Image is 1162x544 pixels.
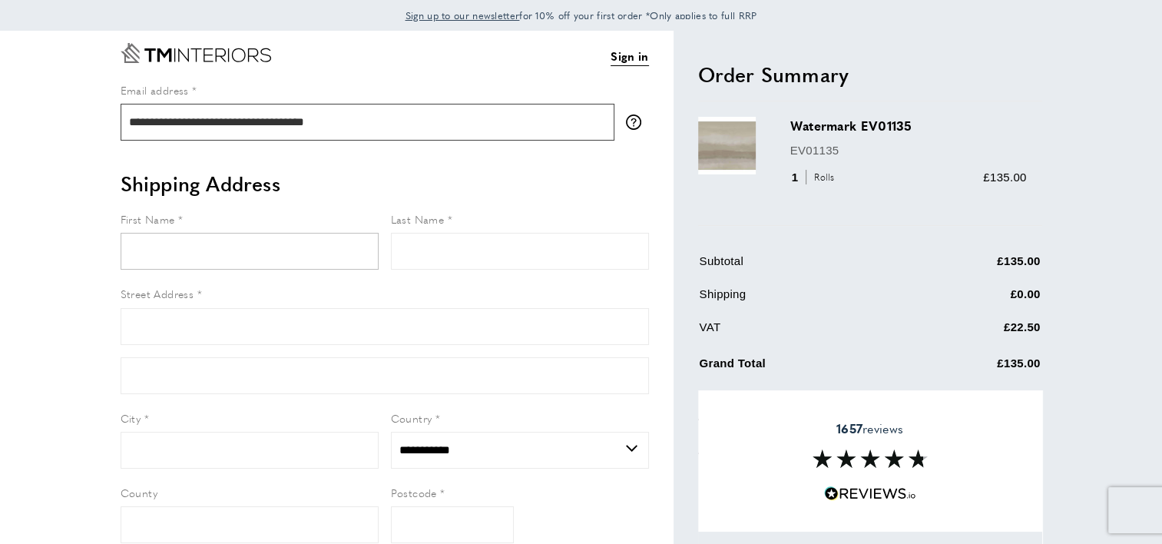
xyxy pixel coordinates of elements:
td: Shipping [700,285,905,315]
td: VAT [700,318,905,348]
h2: Shipping Address [121,170,649,197]
span: First Name [121,211,175,227]
h3: Watermark EV01135 [790,117,1027,134]
span: Sign up to our newsletter [406,8,520,22]
span: Postcode [391,485,437,500]
td: £0.00 [906,285,1041,315]
span: Country [391,410,432,426]
td: £22.50 [906,318,1041,348]
div: 1 [790,168,840,187]
img: Watermark EV01135 [698,117,756,174]
span: Street Address [121,286,194,301]
span: £135.00 [983,171,1026,184]
a: Go to Home page [121,43,271,63]
span: Last Name [391,211,445,227]
span: for 10% off your first order *Only applies to full RRP [406,8,757,22]
span: City [121,410,141,426]
button: More information [626,114,649,130]
h2: Order Summary [698,61,1042,88]
img: Reviews section [813,449,928,468]
img: Reviews.io 5 stars [824,486,916,501]
a: Sign in [611,47,648,66]
td: £135.00 [906,252,1041,282]
td: £135.00 [906,351,1041,384]
a: Sign up to our newsletter [406,8,520,23]
span: reviews [836,421,903,436]
td: Grand Total [700,351,905,384]
span: Email address [121,82,189,98]
strong: 1657 [836,420,862,437]
span: Rolls [806,170,839,184]
span: County [121,485,157,500]
p: EV01135 [790,141,1027,160]
td: Subtotal [700,252,905,282]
